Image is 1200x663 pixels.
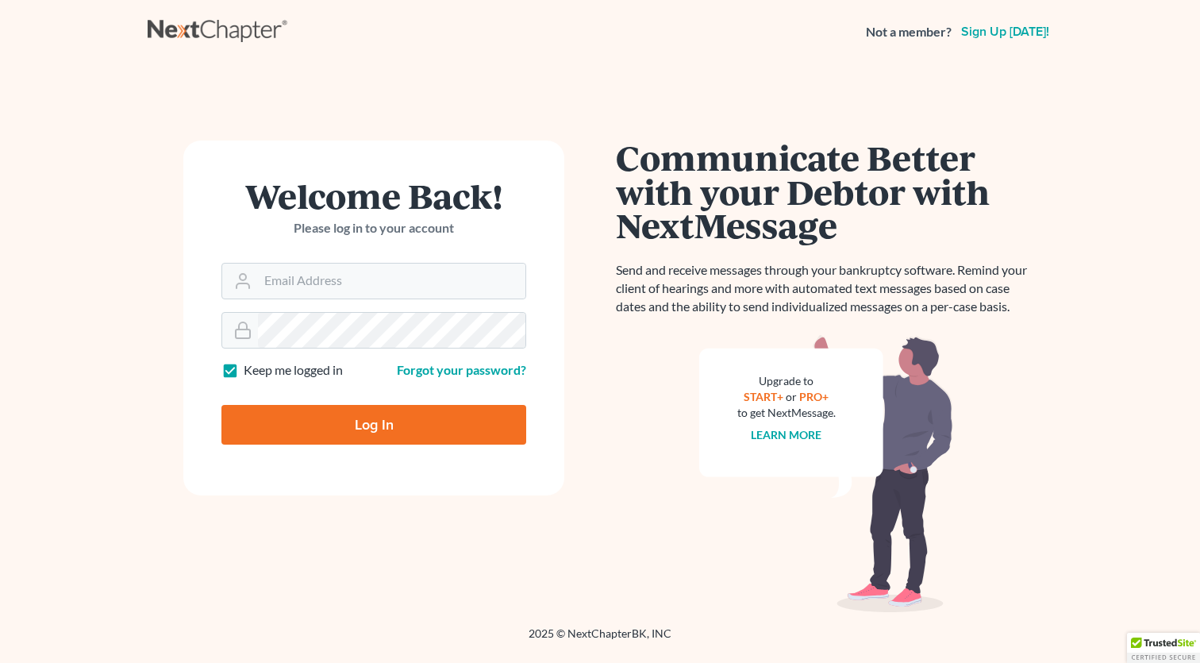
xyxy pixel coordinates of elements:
a: PRO+ [800,390,829,403]
div: to get NextMessage. [737,405,836,421]
p: Please log in to your account [221,219,526,237]
a: START+ [744,390,784,403]
label: Keep me logged in [244,361,343,380]
a: Learn more [752,428,822,441]
h1: Communicate Better with your Debtor with NextMessage [616,141,1037,242]
div: TrustedSite Certified [1127,633,1200,663]
p: Send and receive messages through your bankruptcy software. Remind your client of hearings and mo... [616,261,1037,316]
input: Log In [221,405,526,445]
input: Email Address [258,264,525,299]
strong: Not a member? [866,23,952,41]
div: Upgrade to [737,373,836,389]
img: nextmessage_bg-59042aed3d76b12b5cd301f8e5b87938c9018125f34e5fa2b7a6b67550977c72.svg [699,335,953,613]
a: Forgot your password? [397,362,526,377]
div: 2025 © NextChapterBK, INC [148,626,1052,654]
h1: Welcome Back! [221,179,526,213]
a: Sign up [DATE]! [958,25,1052,38]
span: or [787,390,798,403]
